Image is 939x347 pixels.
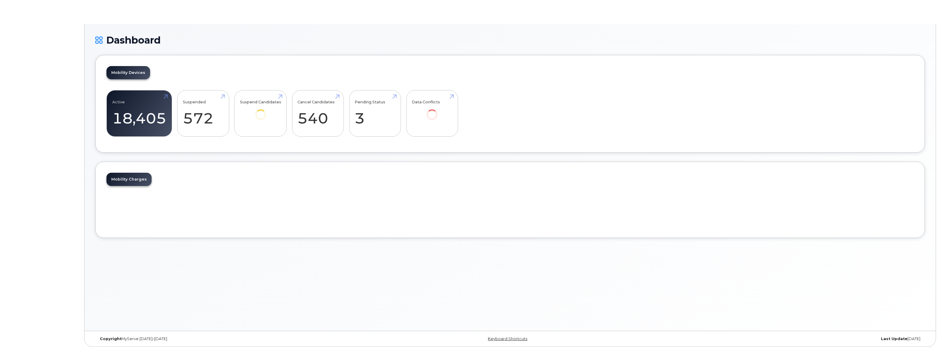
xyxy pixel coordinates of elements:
a: Active 18,405 [112,94,166,133]
a: Keyboard Shortcuts [488,336,527,341]
a: Suspended 572 [183,94,223,133]
a: Mobility Charges [106,173,152,186]
a: Data Conflicts [412,94,452,128]
div: [DATE] [648,336,925,341]
a: Pending Status 3 [355,94,395,133]
h1: Dashboard [95,35,925,45]
a: Cancel Candidates 540 [297,94,338,133]
a: Suspend Candidates [240,94,281,128]
div: MyServe [DATE]–[DATE] [95,336,372,341]
a: Mobility Devices [106,66,150,79]
strong: Copyright [100,336,122,341]
strong: Last Update [881,336,907,341]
